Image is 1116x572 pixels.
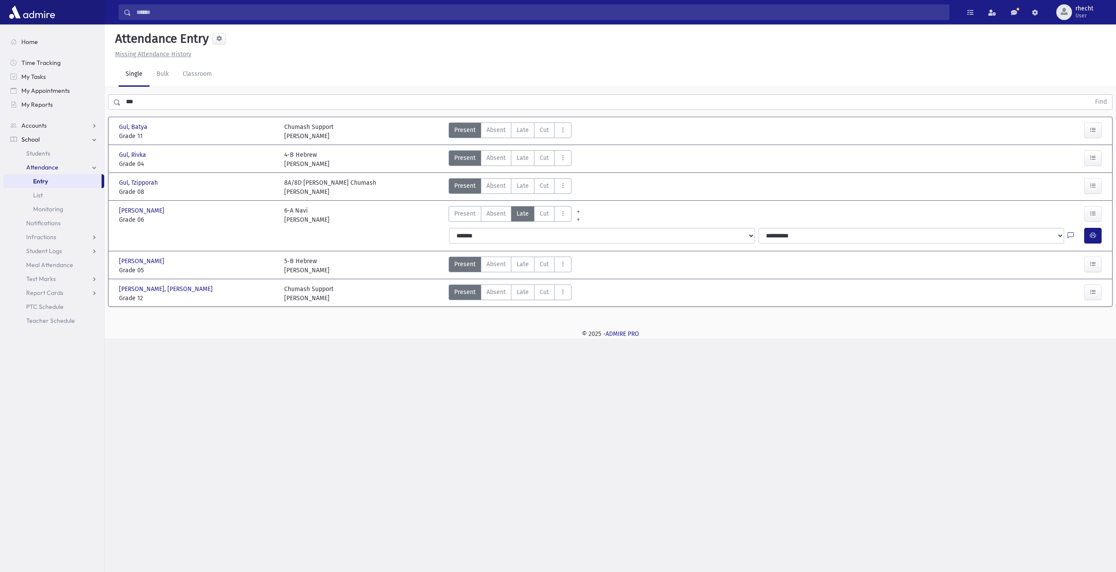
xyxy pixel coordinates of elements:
button: Find [1090,95,1112,109]
span: Present [454,288,476,297]
span: Late [517,125,529,135]
span: Cut [540,288,549,297]
a: Time Tracking [3,56,104,70]
span: rhecht [1075,5,1093,12]
span: Late [517,209,529,218]
div: Chumash Support [PERSON_NAME] [284,284,333,303]
span: Grade 05 [119,266,276,275]
span: Home [21,38,38,46]
span: Infractions [26,233,56,241]
div: AttTypes [449,257,572,275]
span: Present [454,209,476,218]
span: [PERSON_NAME], [PERSON_NAME] [119,284,214,294]
a: PTC Schedule [3,300,104,314]
span: Attendance [26,163,58,171]
div: 8A/8D [PERSON_NAME] Chumash [PERSON_NAME] [284,178,376,196]
span: Absent [487,181,506,190]
div: AttTypes [449,284,572,303]
span: PTC Schedule [26,303,64,311]
a: My Tasks [3,70,104,84]
a: Bulk [150,62,176,87]
span: Absent [487,153,506,162]
div: AttTypes [449,122,572,141]
span: Late [517,181,529,190]
div: AttTypes [449,178,572,196]
span: Gul, Batya [119,122,149,132]
div: © 2025 - [119,329,1102,338]
span: Present [454,260,476,269]
div: 5-B Hebrew [PERSON_NAME] [284,257,330,275]
span: Entry [33,177,48,185]
span: My Appointments [21,87,70,95]
span: List [33,191,43,199]
span: Absent [487,260,506,269]
input: Search [131,4,949,20]
a: Student Logs [3,244,104,258]
a: Home [3,35,104,49]
div: Chumash Support [PERSON_NAME] [284,122,333,141]
a: List [3,188,104,202]
div: AttTypes [449,150,572,169]
span: Accounts [21,122,47,129]
span: Absent [487,209,506,218]
a: Meal Attendance [3,258,104,272]
span: Cut [540,181,549,190]
span: Gul, Tzipporah [119,178,160,187]
span: Monitoring [33,205,63,213]
a: Single [119,62,150,87]
u: Missing Attendance History [115,51,191,58]
a: ADMIRE PRO [606,330,639,338]
span: Present [454,125,476,135]
a: School [3,132,104,146]
span: Test Marks [26,275,56,283]
span: My Tasks [21,73,46,81]
a: Accounts [3,118,104,132]
a: Infractions [3,230,104,244]
div: 4-B Hebrew [PERSON_NAME] [284,150,330,169]
span: [PERSON_NAME] [119,206,166,215]
span: Grade 11 [119,132,276,141]
a: Teacher Schedule [3,314,104,328]
span: Notifications [26,219,61,227]
a: Entry [3,174,102,188]
a: Students [3,146,104,160]
span: User [1075,12,1093,19]
span: Present [454,181,476,190]
span: Grade 12 [119,294,276,303]
div: AttTypes [449,206,572,224]
span: Grade 06 [119,215,276,224]
h5: Attendance Entry [112,31,209,46]
a: My Reports [3,98,104,112]
img: AdmirePro [7,3,57,21]
a: Test Marks [3,272,104,286]
a: Monitoring [3,202,104,216]
span: Teacher Schedule [26,317,75,325]
span: School [21,135,40,143]
span: Student Logs [26,247,62,255]
a: Report Cards [3,286,104,300]
a: Missing Attendance History [112,51,191,58]
span: Grade 08 [119,187,276,196]
span: Students [26,149,50,157]
span: Late [517,260,529,269]
span: Cut [540,260,549,269]
span: Time Tracking [21,59,61,67]
span: Cut [540,209,549,218]
span: Cut [540,125,549,135]
span: Absent [487,288,506,297]
div: 6-A Navi [PERSON_NAME] [284,206,330,224]
span: Meal Attendance [26,261,73,269]
span: Absent [487,125,506,135]
span: Present [454,153,476,162]
span: Report Cards [26,289,63,297]
a: Attendance [3,160,104,174]
span: Grade 04 [119,159,276,169]
span: Late [517,288,529,297]
span: Late [517,153,529,162]
a: Notifications [3,216,104,230]
span: My Reports [21,101,53,108]
a: Classroom [176,62,219,87]
span: Gul, Rivka [119,150,148,159]
span: [PERSON_NAME] [119,257,166,266]
span: Cut [540,153,549,162]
